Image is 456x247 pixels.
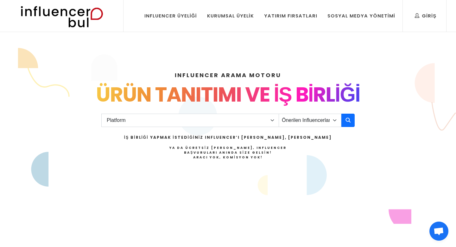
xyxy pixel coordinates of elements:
h4: Ya da Ücretsiz [PERSON_NAME], Influencer Başvuruları Anında Size Gelsin! [124,145,332,160]
h2: İş Birliği Yapmak İstediğiniz Influencer’ı [PERSON_NAME], [PERSON_NAME] [124,135,332,140]
div: Influencer Üyeliği [144,12,197,19]
div: Giriş [415,12,436,19]
strong: Aracı Yok, Komisyon Yok! [193,155,263,160]
div: Kurumsal Üyelik [207,12,254,19]
div: Açık sohbet [429,222,448,241]
div: ÜRÜN TANITIMI VE İŞ BİRLİĞİ [23,79,433,110]
h4: INFLUENCER ARAMA MOTORU [23,71,433,79]
div: Yatırım Fırsatları [264,12,317,19]
div: Sosyal Medya Yönetimi [327,12,395,19]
